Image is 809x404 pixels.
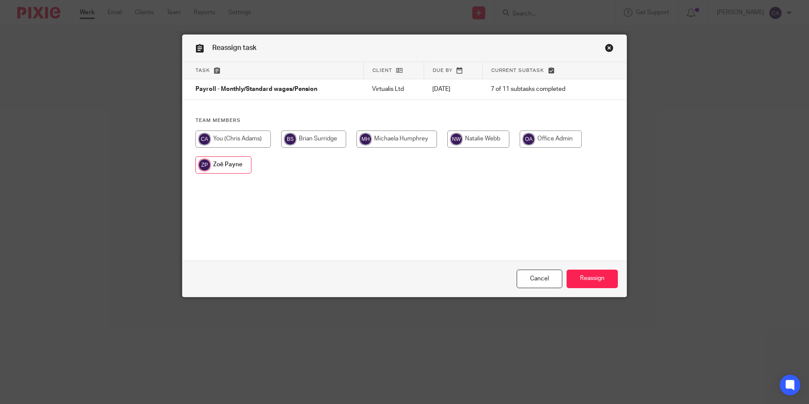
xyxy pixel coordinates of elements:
[372,85,415,93] p: Virtualis Ltd
[432,85,474,93] p: [DATE]
[491,68,544,73] span: Current subtask
[195,68,210,73] span: Task
[195,117,614,124] h4: Team members
[433,68,453,73] span: Due by
[567,270,618,288] input: Reassign
[372,68,392,73] span: Client
[212,44,257,51] span: Reassign task
[195,87,317,93] span: Payroll - Monthly/Standard wages/Pension
[605,44,614,55] a: Close this dialog window
[517,270,562,288] a: Close this dialog window
[482,79,595,100] td: 7 of 11 subtasks completed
